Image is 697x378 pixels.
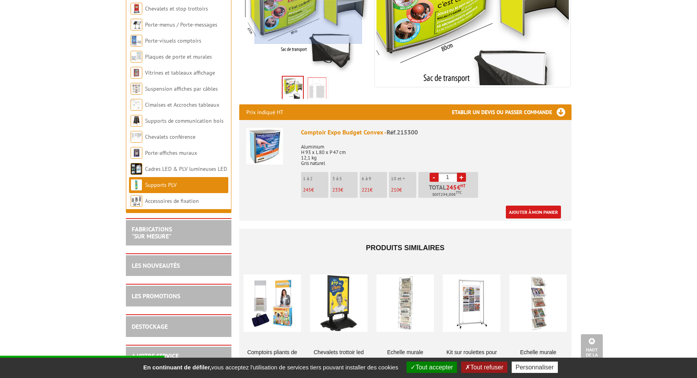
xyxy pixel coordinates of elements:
img: 215300_-_shemas_v3.jpg [308,77,326,102]
span: 245 [446,184,457,190]
img: Chevalets et stop trottoirs [131,3,142,14]
p: € [332,187,358,193]
a: Suspension affiches par câbles [145,85,218,92]
p: Aluminium H 93 x L 80 x P 47 cm 12,1 kg Gris naturel [301,139,564,166]
div: Comptoir Expo Budget Convex - [301,128,564,137]
p: Total [420,184,478,198]
span: 294,00 [441,192,453,198]
span: 233 [332,186,340,193]
p: 10 et + [391,176,416,181]
span: Réf.215300 [387,128,418,136]
img: Supports de communication bois [131,115,142,127]
a: Chevalets conférence [145,133,195,140]
img: Chevalets conférence [131,131,142,143]
h3: Etablir un devis ou passer commande [452,104,572,120]
img: Porte-affiches muraux [131,147,142,159]
a: DESTOCKAGE [132,322,168,330]
img: Cadres LED & PLV lumineuses LED [131,163,142,175]
a: Porte-affiches muraux [145,149,197,156]
p: Prix indiqué HT [246,104,283,120]
a: Ajouter à mon panier [506,206,561,219]
a: Haut de la page [581,334,603,366]
button: Tout accepter [407,362,457,373]
span: vous acceptez l'utilisation de services tiers pouvant installer des cookies [139,364,402,371]
h2: A votre service [132,353,226,360]
a: Cadres LED & PLV lumineuses LED [145,165,227,172]
a: Porte-menus / Porte-messages [145,21,217,28]
span: 221 [362,186,370,193]
a: Chevalets et stop trottoirs [145,5,208,12]
a: - [430,173,439,182]
a: LES NOUVEAUTÉS [132,262,180,269]
a: Plaques de porte et murales [145,53,212,60]
a: LES PROMOTIONS [132,292,180,300]
img: Accessoires de fixation [131,195,142,207]
p: 3 à 5 [332,176,358,181]
button: Personnaliser (fenêtre modale) [512,362,558,373]
p: 6 à 9 [362,176,387,181]
strong: En continuant de défiler, [143,364,211,371]
img: Comptoir Expo Budget Convex [246,128,283,165]
a: Supports PLV [145,181,177,188]
img: Vitrines et tableaux affichage [131,67,142,79]
img: Plaques de porte et murales [131,51,142,63]
a: + [457,173,466,182]
p: € [303,187,328,193]
a: Supports de communication bois [145,117,224,124]
span: € [457,184,460,190]
a: Echelle murale journaux Presam® 10 cases [376,348,434,372]
a: Vitrines et tableaux affichage [145,69,215,76]
img: Suspension affiches par câbles [131,83,142,95]
img: Supports PLV [131,179,142,191]
img: comptoirs_et_pupitres_215300_1.jpg [283,77,303,101]
a: Porte-visuels comptoirs [145,37,201,44]
a: Cimaises et Accroches tableaux [145,101,219,108]
a: Comptoirs pliants de démonstration pour salons stands et foires [244,348,301,372]
button: Tout refuser [461,362,507,373]
span: Produits similaires [366,244,444,252]
sup: TTC [456,190,462,195]
p: 1 à 2 [303,176,328,181]
img: Porte-menus / Porte-messages [131,19,142,30]
a: Kit sur roulettes pour cadre autoportant 9 visuels sur câbles [443,348,500,372]
a: Accessoires de fixation [145,197,199,204]
img: Cimaises et Accroches tableaux [131,99,142,111]
img: Porte-visuels comptoirs [131,35,142,47]
p: € [391,187,416,193]
span: 210 [391,186,399,193]
sup: HT [460,183,466,188]
p: € [362,187,387,193]
a: Echelle murale journaux Presam® 5 plateaux [509,348,567,372]
span: Soit € [432,192,462,198]
span: 245 [303,186,311,193]
a: FABRICATIONS"Sur Mesure" [132,225,172,240]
